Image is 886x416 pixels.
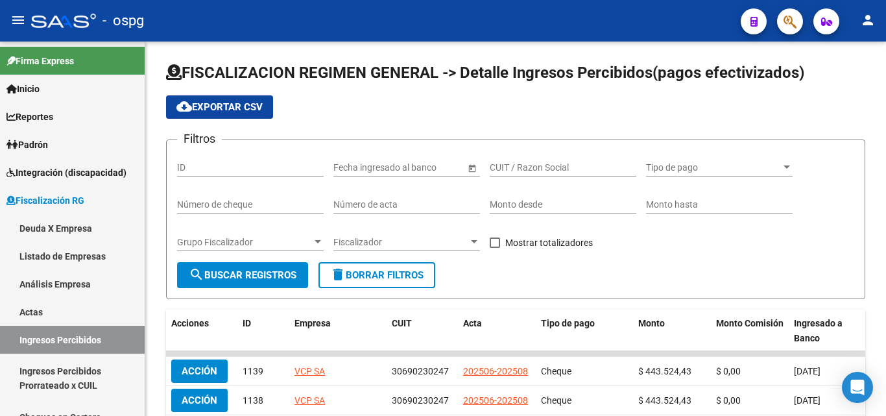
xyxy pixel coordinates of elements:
datatable-header-cell: Acciones [166,310,237,352]
span: Acciones [171,318,209,328]
span: $ 443.524,43 [638,366,691,376]
span: ID [243,318,251,328]
span: CUIT [392,318,412,328]
button: Borrar Filtros [318,262,435,288]
span: Integración (discapacidad) [6,165,126,180]
span: VCP SA [294,366,325,376]
button: Acción [171,360,228,383]
button: Acción [171,389,228,412]
span: Ingresado a Banco [794,318,843,343]
mat-icon: delete [330,267,346,282]
div: 202506-202508 [463,393,528,408]
datatable-header-cell: Empresa [289,310,387,352]
datatable-header-cell: Acta [458,310,536,352]
span: Reportes [6,110,53,124]
span: Acción [182,365,217,377]
datatable-header-cell: Tipo de pago [536,310,633,352]
input: Fecha inicio [333,162,381,173]
span: - ospg [102,6,144,35]
span: Borrar Filtros [330,269,424,281]
input: Fecha fin [392,162,455,173]
span: Empresa [294,318,331,328]
datatable-header-cell: Monto Comisión [711,310,789,352]
span: Buscar Registros [189,269,296,281]
datatable-header-cell: Monto [633,310,711,352]
span: Monto [638,318,665,328]
div: Open Intercom Messenger [842,372,873,403]
span: FISCALIZACION REGIMEN GENERAL -> Detalle Ingresos Percibidos(pagos efectivizados) [166,64,804,82]
button: Exportar CSV [166,95,273,119]
span: Exportar CSV [176,101,263,113]
button: Buscar Registros [177,262,308,288]
span: 30690230247 [392,366,449,376]
span: [DATE] [794,395,820,406]
span: Inicio [6,82,40,96]
datatable-header-cell: ID [237,310,289,352]
span: 30690230247 [392,395,449,406]
span: Fiscalizador [333,237,468,248]
span: Tipo de pago [541,318,595,328]
span: $ 0,00 [716,395,741,406]
span: Padrón [6,138,48,152]
mat-icon: person [860,12,876,28]
span: 1138 [243,395,263,406]
span: Monto Comisión [716,318,784,328]
span: Fiscalización RG [6,193,84,208]
span: Firma Express [6,54,74,68]
span: Acta [463,318,482,328]
span: Mostrar totalizadores [505,235,593,251]
span: Cheque [541,366,571,376]
span: Acción [182,395,217,406]
span: $ 0,00 [716,366,741,376]
span: $ 443.524,43 [638,395,691,406]
datatable-header-cell: Ingresado a Banco [789,310,867,352]
span: Cheque [541,395,571,406]
mat-icon: menu [10,12,26,28]
mat-icon: cloud_download [176,99,192,114]
button: Open calendar [465,161,479,175]
span: Tipo de pago [646,162,781,173]
mat-icon: search [189,267,204,282]
span: Grupo Fiscalizador [177,237,312,248]
datatable-header-cell: CUIT [387,310,458,352]
span: [DATE] [794,366,820,376]
h3: Filtros [177,130,222,148]
span: VCP SA [294,395,325,406]
div: 202506-202508 [463,364,528,379]
span: 1139 [243,366,263,376]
